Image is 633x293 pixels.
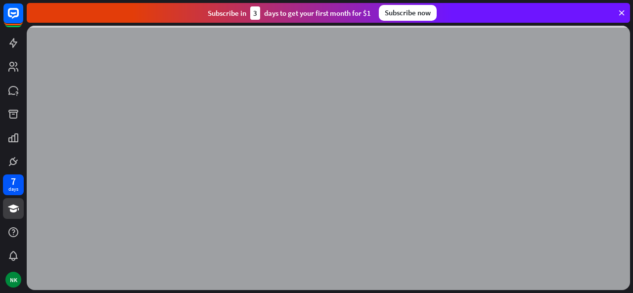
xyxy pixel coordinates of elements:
div: 3 [250,6,260,20]
div: days [8,186,18,193]
div: NK [5,272,21,288]
div: 7 [11,177,16,186]
a: 7 days [3,174,24,195]
div: Subscribe now [379,5,437,21]
div: Subscribe in days to get your first month for $1 [208,6,371,20]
